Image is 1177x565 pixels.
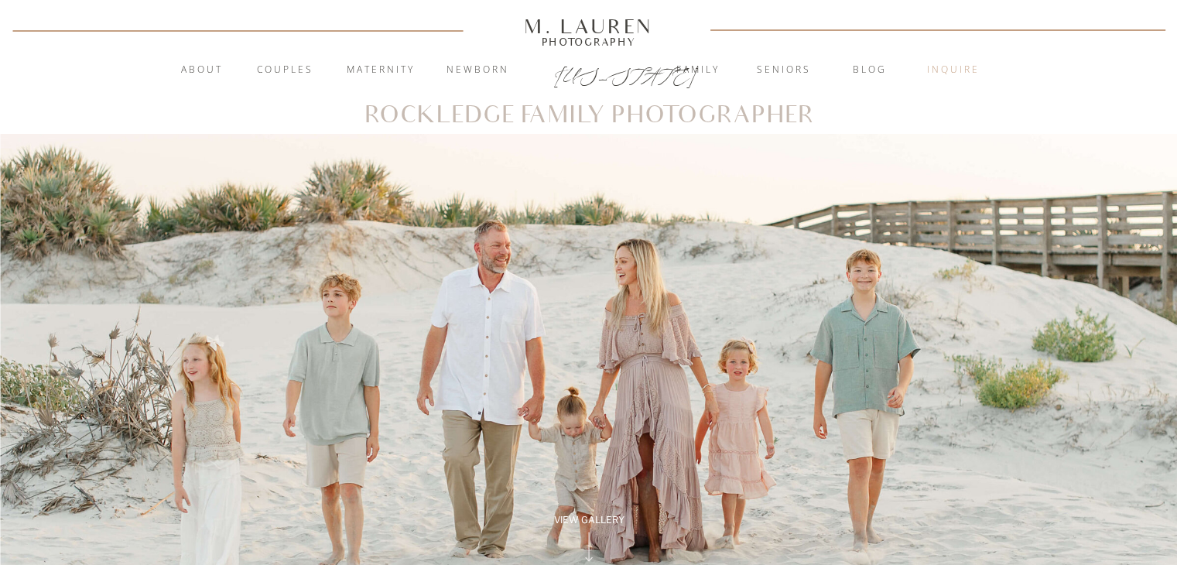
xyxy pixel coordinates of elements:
[244,63,327,78] a: Couples
[364,104,815,127] h1: Rockledge Family Photographer
[828,63,912,78] a: blog
[478,18,700,35] a: M. Lauren
[912,63,995,78] a: inquire
[742,63,826,78] a: Seniors
[537,513,642,527] a: View Gallery
[173,63,232,78] a: About
[518,38,660,46] a: Photography
[339,63,423,78] a: Maternity
[656,63,740,78] a: Family
[554,63,624,82] a: [US_STATE]
[436,63,520,78] a: Newborn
